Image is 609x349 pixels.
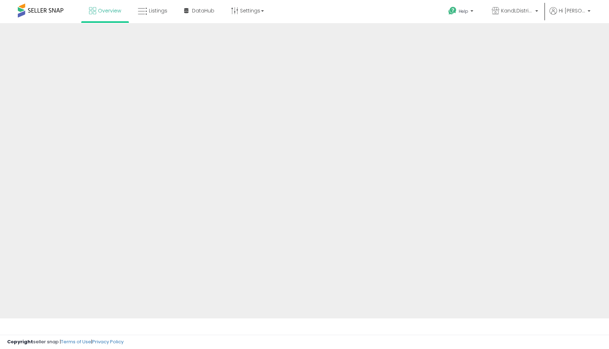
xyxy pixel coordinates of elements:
span: Overview [98,7,121,14]
span: KandLDistribution LLC [501,7,533,14]
span: Hi [PERSON_NAME] [559,7,585,14]
span: DataHub [192,7,214,14]
a: Help [443,1,480,23]
i: Get Help [448,6,457,15]
span: Help [459,8,468,14]
a: Hi [PERSON_NAME] [550,7,590,23]
span: Listings [149,7,167,14]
